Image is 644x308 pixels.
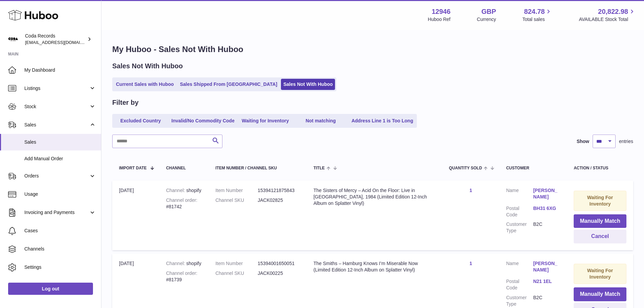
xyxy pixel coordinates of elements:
[112,181,159,250] td: [DATE]
[533,205,560,212] a: BH31 6XG
[533,260,560,273] a: [PERSON_NAME]
[281,79,335,90] a: Sales Not With Huboo
[112,62,183,71] h2: Sales Not With Huboo
[506,278,533,291] dt: Postal Code
[119,166,147,170] span: Import date
[215,270,258,277] dt: Channel SKU
[8,283,93,295] a: Log out
[166,270,202,283] div: #81739
[166,261,186,266] strong: Channel
[470,188,472,193] a: 1
[506,260,533,275] dt: Name
[166,197,202,210] div: #81742
[258,270,300,277] dd: JACK00225
[24,209,89,216] span: Invoicing and Payments
[506,166,560,170] div: Customer
[294,115,348,126] a: Not matching
[24,156,96,162] span: Add Manual Order
[238,115,292,126] a: Waiting for Inventory
[533,221,560,234] dd: B2C
[215,187,258,194] dt: Item Number
[349,115,416,126] a: Address Line 1 is Too Long
[579,16,636,23] span: AVAILABLE Stock Total
[169,115,237,126] a: Invalid/No Commodity Code
[166,197,197,203] strong: Channel order
[470,261,472,266] a: 1
[533,278,560,285] a: N21 1EL
[114,115,168,126] a: Excluded Country
[166,187,202,194] div: shopify
[524,7,545,16] span: 824.78
[177,79,280,90] a: Sales Shipped From [GEOGRAPHIC_DATA]
[24,139,96,145] span: Sales
[449,166,482,170] span: Quantity Sold
[24,228,96,234] span: Cases
[258,197,300,204] dd: JACK02825
[25,33,86,46] div: Coda Records
[24,264,96,270] span: Settings
[166,270,197,276] strong: Channel order
[112,98,139,107] h2: Filter by
[313,187,435,207] div: The Sisters of Mercy – Acid On the Floor: Live in [GEOGRAPHIC_DATA], 1984 (Limited Edition 12-Inc...
[114,79,176,90] a: Current Sales with Huboo
[24,67,96,73] span: My Dashboard
[313,260,435,273] div: The Smiths – Hamburg Knows I’m Miserable Now (Limited Edition 12-Inch Album on Splatter Vinyl)
[587,268,613,280] strong: Waiting For Inventory
[24,103,89,110] span: Stock
[522,16,552,23] span: Total sales
[574,230,626,243] button: Cancel
[587,195,613,207] strong: Waiting For Inventory
[24,122,89,128] span: Sales
[598,7,628,16] span: 20,822.98
[166,260,202,267] div: shopify
[25,40,99,45] span: [EMAIL_ADDRESS][DOMAIN_NAME]
[522,7,552,23] a: 824.78 Total sales
[258,260,300,267] dd: 15394001650051
[112,44,633,55] h1: My Huboo - Sales Not With Huboo
[215,197,258,204] dt: Channel SKU
[215,166,300,170] div: Item Number / Channel SKU
[166,166,202,170] div: Channel
[577,138,589,145] label: Show
[24,191,96,197] span: Usage
[506,294,533,307] dt: Customer Type
[574,214,626,228] button: Manually Match
[506,205,533,218] dt: Postal Code
[8,34,18,44] img: haz@pcatmedia.com
[481,7,496,16] strong: GBP
[258,187,300,194] dd: 15394121875843
[24,85,89,92] span: Listings
[428,16,451,23] div: Huboo Ref
[506,187,533,202] dt: Name
[477,16,496,23] div: Currency
[619,138,633,145] span: entries
[432,7,451,16] strong: 12946
[574,287,626,301] button: Manually Match
[313,166,325,170] span: Title
[166,188,186,193] strong: Channel
[215,260,258,267] dt: Item Number
[24,246,96,252] span: Channels
[24,173,89,179] span: Orders
[574,166,626,170] div: Action / Status
[533,187,560,200] a: [PERSON_NAME]
[506,221,533,234] dt: Customer Type
[579,7,636,23] a: 20,822.98 AVAILABLE Stock Total
[533,294,560,307] dd: B2C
